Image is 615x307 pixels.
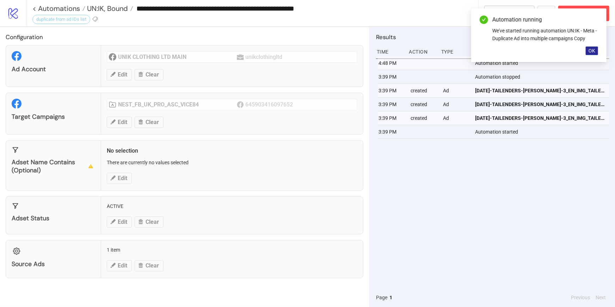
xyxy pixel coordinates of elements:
[442,84,470,97] div: Ad
[378,70,405,84] div: 3:39 PM
[442,98,470,111] div: Ad
[480,16,488,24] span: check-circle
[475,111,607,125] a: [DATE]-TAILENDERS-[PERSON_NAME]-3_EN_IMG_TAILENDERS_CP_02092025_ALLG_CC_SC24_None__
[492,27,598,42] div: We've started running automation UN:IK - Meta - Duplicate Ad into multiple campaigns Copy
[475,98,607,111] a: [DATE]-TAILENDERS-[PERSON_NAME]-3_EN_IMG_TAILENDERS_CP_02092025_ALLG_CC_SC24_None__
[475,114,607,122] span: [DATE]-TAILENDERS-[PERSON_NAME]-3_EN_IMG_TAILENDERS_CP_02092025_ALLG_CC_SC24_None__
[441,45,468,59] div: Type
[492,16,598,24] div: Automation running
[410,98,438,111] div: created
[387,294,394,301] button: 1
[376,294,387,301] span: Page
[484,6,535,21] button: To Builder
[378,84,405,97] div: 3:39 PM
[378,56,405,70] div: 4:48 PM
[475,125,611,139] div: Automation started
[586,47,598,55] button: OK
[32,15,90,24] div: duplicate from ad IDs list
[475,84,607,97] a: [DATE]-TAILENDERS-[PERSON_NAME]-3_EN_IMG_TAILENDERS_CP_02092025_ALLG_CC_SC24_None__
[475,100,607,108] span: [DATE]-TAILENDERS-[PERSON_NAME]-3_EN_IMG_TAILENDERS_CP_02092025_ALLG_CC_SC24_None__
[32,5,85,12] a: < Automations
[594,294,608,301] button: Next
[558,6,609,21] button: Abort Run
[85,5,133,12] a: UN:IK, Bound
[442,111,470,125] div: Ad
[475,70,611,84] div: Automation stopped
[537,6,555,21] button: ...
[569,294,592,301] button: Previous
[85,4,128,13] span: UN:IK, Bound
[475,87,607,94] span: [DATE]-TAILENDERS-[PERSON_NAME]-3_EN_IMG_TAILENDERS_CP_02092025_ALLG_CC_SC24_None__
[376,45,404,59] div: Time
[378,98,405,111] div: 3:39 PM
[6,32,363,42] h2: Configuration
[410,84,438,97] div: created
[410,111,438,125] div: created
[378,111,405,125] div: 3:39 PM
[408,45,436,59] div: Action
[378,125,405,139] div: 3:39 PM
[589,48,595,54] span: OK
[376,32,609,42] h2: Results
